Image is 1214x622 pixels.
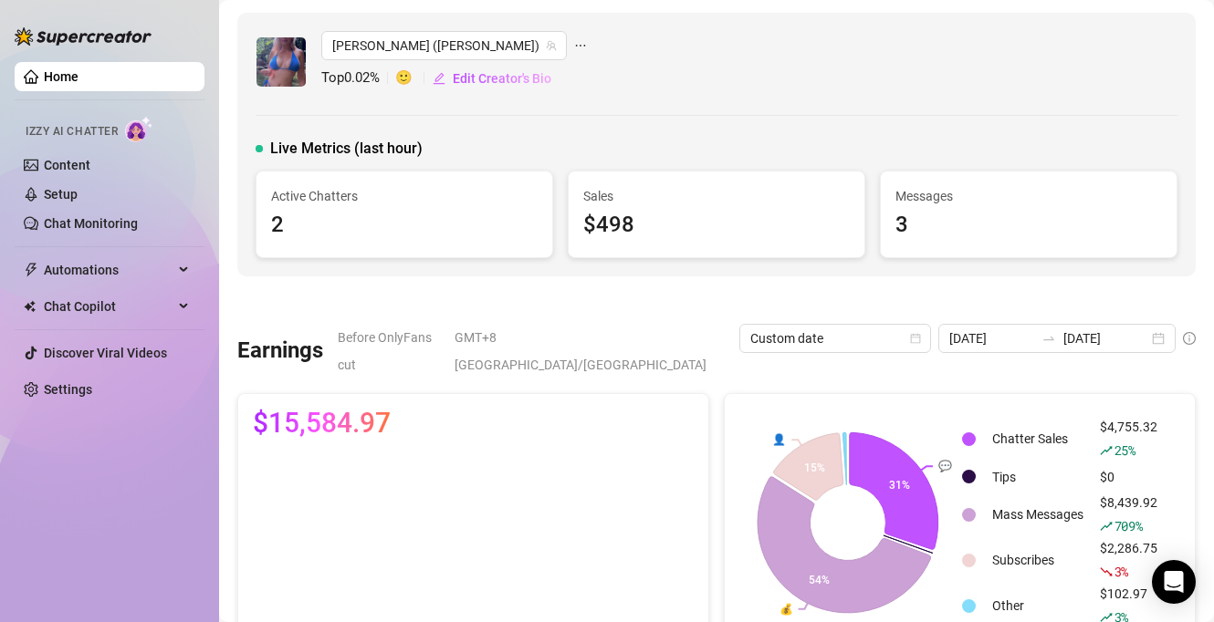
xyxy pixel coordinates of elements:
[546,40,557,51] span: team
[1115,441,1136,459] span: 25 %
[895,186,1162,206] span: Messages
[237,337,323,366] h3: Earnings
[44,346,167,360] a: Discover Viral Videos
[455,324,728,378] span: GMT+8 [GEOGRAPHIC_DATA]/[GEOGRAPHIC_DATA]
[1115,563,1128,580] span: 3 %
[24,300,36,313] img: Chat Copilot
[1100,565,1113,578] span: fall
[44,216,138,231] a: Chat Monitoring
[1100,417,1157,461] div: $4,755.32
[780,601,793,615] text: 💰
[1152,560,1196,604] div: Open Intercom Messenger
[985,462,1091,491] td: Tips
[985,417,1091,461] td: Chatter Sales
[395,67,432,89] span: 🙂
[253,409,391,438] span: $15,584.97
[1041,331,1056,346] span: to
[1183,332,1196,345] span: info-circle
[44,69,78,84] a: Home
[321,67,395,89] span: Top 0.02 %
[1100,467,1157,487] div: $0
[985,538,1091,582] td: Subscribes
[895,208,1162,243] div: 3
[271,186,538,206] span: Active Chatters
[1063,328,1148,348] input: End date
[772,432,786,446] text: 👤
[1041,331,1056,346] span: swap-right
[44,292,173,321] span: Chat Copilot
[26,123,118,140] span: Izzy AI Chatter
[15,27,152,46] img: logo-BBDzfeDw.svg
[433,72,445,85] span: edit
[985,492,1091,536] td: Mass Messages
[432,64,552,93] button: Edit Creator's Bio
[1100,538,1157,582] div: $2,286.75
[44,255,173,285] span: Automations
[1100,444,1113,457] span: rise
[24,263,38,277] span: thunderbolt
[453,71,551,86] span: Edit Creator's Bio
[1100,520,1113,533] span: rise
[125,116,153,142] img: AI Chatter
[44,382,92,397] a: Settings
[44,158,90,172] a: Content
[44,187,78,202] a: Setup
[1100,492,1157,536] div: $8,439.92
[574,31,587,60] span: ellipsis
[949,328,1034,348] input: Start date
[910,333,921,344] span: calendar
[583,208,850,243] div: $498
[270,138,423,160] span: Live Metrics (last hour)
[256,37,306,87] img: Jaylie
[938,459,952,472] text: 💬
[750,325,920,352] span: Custom date
[583,186,850,206] span: Sales
[1115,517,1143,534] span: 709 %
[332,32,556,59] span: Jaylie (jaylietori)
[271,208,538,243] div: 2
[338,324,444,378] span: Before OnlyFans cut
